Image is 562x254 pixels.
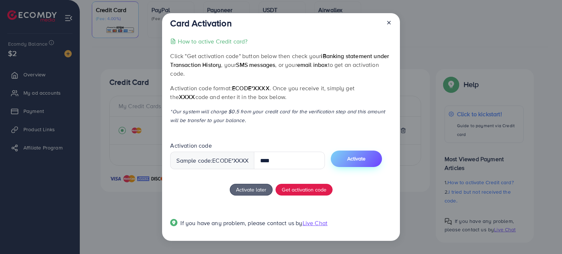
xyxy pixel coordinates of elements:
[170,219,177,226] img: Popup guide
[170,52,391,78] p: Click "Get activation code" button below then check your , your , or your to get an activation code.
[170,107,391,125] p: *Our system will charge $0.5 from your credit card for the verification step and this amount will...
[232,84,270,92] span: ecode*XXXX
[170,84,391,101] p: Activation code format: . Once you receive it, simply get the code and enter it in the box below.
[236,186,266,193] span: Activate later
[180,219,302,227] span: If you have any problem, please contact us by
[230,184,273,196] button: Activate later
[297,61,328,69] span: email inbox
[170,152,254,169] div: Sample code: *XXXX
[170,141,211,150] label: Activation code
[212,156,232,165] span: ecode
[178,37,247,46] p: How to active Credit card?
[276,184,333,196] button: Get activation code
[179,93,195,101] span: XXXX
[402,31,557,249] iframe: To enrich screen reader interactions, please activate Accessibility in Grammarly extension settings
[236,61,275,69] span: SMS messages
[282,186,326,193] span: Get activation code
[347,155,366,162] span: Activate
[303,219,327,227] span: Live Chat
[170,18,231,29] h3: Card Activation
[331,151,382,167] button: Activate
[170,52,389,69] span: iBanking statement under Transaction History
